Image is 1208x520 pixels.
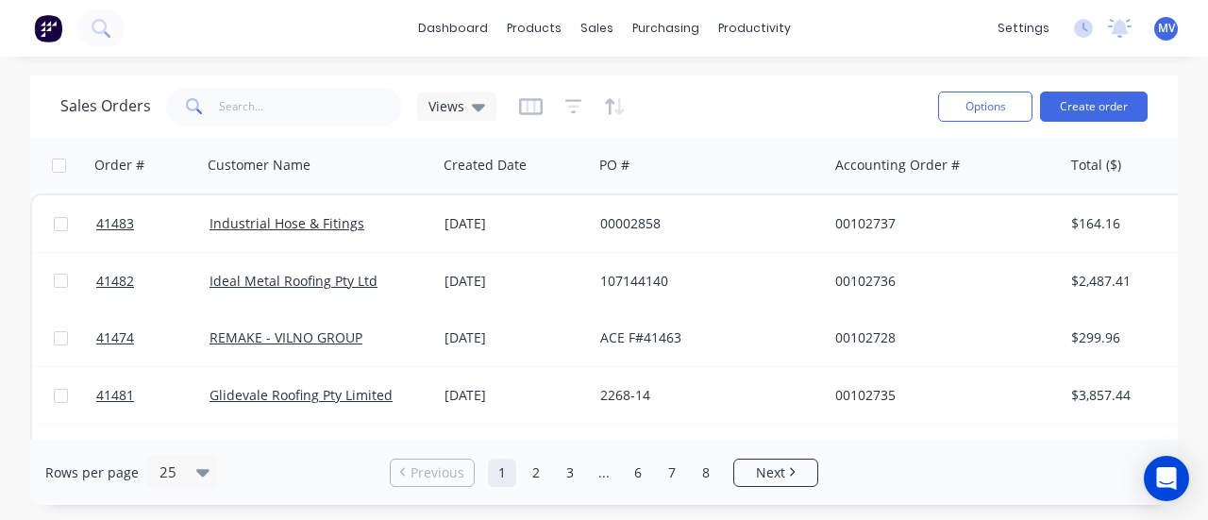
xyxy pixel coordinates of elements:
div: sales [571,14,623,42]
div: Total ($) [1071,156,1121,175]
div: [DATE] [445,214,585,233]
a: Page 8 [692,459,720,487]
div: ACE F#41463 [600,328,810,347]
span: Next [756,463,785,482]
div: settings [988,14,1059,42]
button: Options [938,92,1032,122]
ul: Pagination [382,459,826,487]
a: Jump forward [590,459,618,487]
a: 41483 [96,195,210,252]
h1: Sales Orders [60,97,151,115]
a: 41482 [96,253,210,310]
a: Page 1 is your current page [488,459,516,487]
div: PO # [599,156,629,175]
span: Previous [411,463,464,482]
span: 41482 [96,272,134,291]
a: REMAKE - VILNO GROUP [210,328,362,346]
span: Rows per page [45,463,139,482]
a: 41474 [96,310,210,366]
div: [DATE] [445,328,585,347]
div: 107144140 [600,272,810,291]
span: 41483 [96,214,134,233]
button: Create order [1040,92,1148,122]
div: purchasing [623,14,709,42]
div: Accounting Order # [835,156,960,175]
a: Previous page [391,463,474,482]
a: Glidevale Roofing Pty Limited [210,386,393,404]
a: 41481 [96,367,210,424]
a: Ideal Metal Roofing Pty Ltd [210,272,377,290]
span: MV [1158,20,1175,37]
div: $164.16 [1071,214,1182,233]
div: 00002858 [600,214,810,233]
div: $2,487.41 [1071,272,1182,291]
a: Page 6 [624,459,652,487]
img: Factory [34,14,62,42]
div: Order # [94,156,144,175]
div: Customer Name [208,156,310,175]
div: 00102737 [835,214,1045,233]
span: 41481 [96,386,134,405]
span: 41474 [96,328,134,347]
div: Open Intercom Messenger [1144,456,1189,501]
div: $299.96 [1071,328,1182,347]
div: 00102728 [835,328,1045,347]
div: 2268-14 [600,386,810,405]
a: dashboard [409,14,497,42]
div: [DATE] [445,272,585,291]
div: productivity [709,14,800,42]
div: products [497,14,571,42]
input: Search... [219,88,403,126]
a: Page 2 [522,459,550,487]
div: 00102735 [835,386,1045,405]
a: 41477 [96,425,210,481]
div: $3,857.44 [1071,386,1182,405]
div: 00102736 [835,272,1045,291]
span: Views [428,96,464,116]
div: Created Date [444,156,527,175]
a: Industrial Hose & Fitings [210,214,364,232]
a: Page 7 [658,459,686,487]
a: Next page [734,463,817,482]
a: Page 3 [556,459,584,487]
div: [DATE] [445,386,585,405]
